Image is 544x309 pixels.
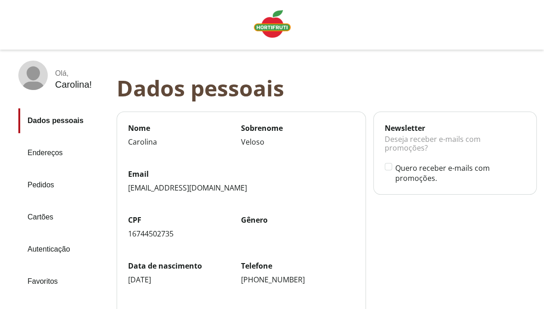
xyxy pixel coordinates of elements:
[18,140,109,165] a: Endereços
[385,133,525,163] div: Deseja receber e-mails com promoções?
[128,261,241,271] label: Data de nascimento
[128,183,354,193] div: [EMAIL_ADDRESS][DOMAIN_NAME]
[55,79,92,90] div: Carolina !
[241,275,354,285] div: [PHONE_NUMBER]
[128,229,241,239] div: 16744502735
[117,75,544,101] div: Dados pessoais
[385,123,525,133] div: Newsletter
[18,237,109,262] a: Autenticação
[18,269,109,294] a: Favoritos
[241,137,354,147] div: Veloso
[128,275,241,285] div: [DATE]
[395,163,525,183] label: Quero receber e-mails com promoções.
[128,169,354,179] label: Email
[128,123,241,133] label: Nome
[18,108,109,133] a: Dados pessoais
[18,205,109,230] a: Cartões
[241,261,354,271] label: Telefone
[241,123,354,133] label: Sobrenome
[18,173,109,197] a: Pedidos
[250,6,294,43] a: Logo
[128,215,241,225] label: CPF
[241,215,354,225] label: Gênero
[55,69,92,78] div: Olá ,
[128,137,241,147] div: Carolina
[254,10,291,38] img: Logo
